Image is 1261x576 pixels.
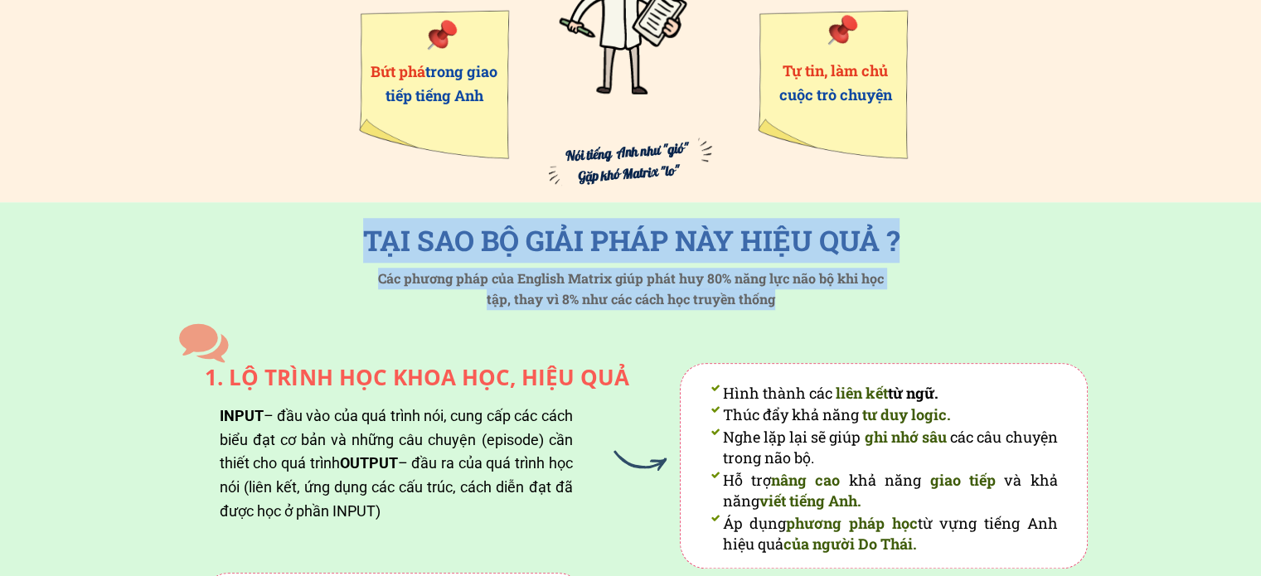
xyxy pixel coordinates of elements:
[836,383,888,403] span: liên kết
[759,491,861,511] span: viết tiếng Anh.
[366,60,502,108] div: trong giao tiếp tiếng Anh
[783,61,888,80] span: Tự tin, làm chủ
[220,404,573,524] div: – đầu vào của quá trình nói, cung cấp các cách biểu đạt cơ bản và những câu chuyện (episode) cần ...
[723,404,859,424] span: Thúc đẩy khả năng
[768,59,904,107] div: cuộc trò chuyện
[771,470,840,490] span: nâng cao
[723,427,827,447] span: Nghe lặp lại sẽ
[220,407,264,424] span: INPUT
[723,513,1058,554] span: từ vựng tiếng Anh hiệu quả
[862,404,951,424] span: tư duy logic.
[929,470,995,490] span: giao tiếp
[786,513,917,533] span: phương pháp học
[1004,470,1021,490] span: và
[147,365,628,390] div: 1. LỘ TRÌNH HỌC KHOA HỌC, HIỆU QUẢ
[371,61,425,81] span: Bứt phá
[723,470,1058,511] span: khả năng
[783,534,917,554] span: của người Do Thái.
[340,454,398,472] span: OUTPUT
[723,470,771,490] span: Hỗ trợ
[849,470,921,490] span: khả năng
[560,138,695,190] h1: Nói tiếng Anh như "gió" Gặp khó Matrix "lo"
[723,427,1058,467] span: các câu chuyện trong não bộ.
[832,383,938,403] span: từ ngữ.
[723,383,832,403] span: Hình thành các
[378,268,885,310] h1: Các phương pháp của English Matrix giúp phát huy 80% năng lực não bộ khi học tập, thay vì 8% như ...
[829,427,861,447] span: giúp
[865,427,947,447] span: ghi nhớ sâu
[355,218,908,263] h1: TẠI SAO BỘ GIẢI PHÁP NÀY HIỆU QUẢ ?
[723,513,787,533] span: Áp dụng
